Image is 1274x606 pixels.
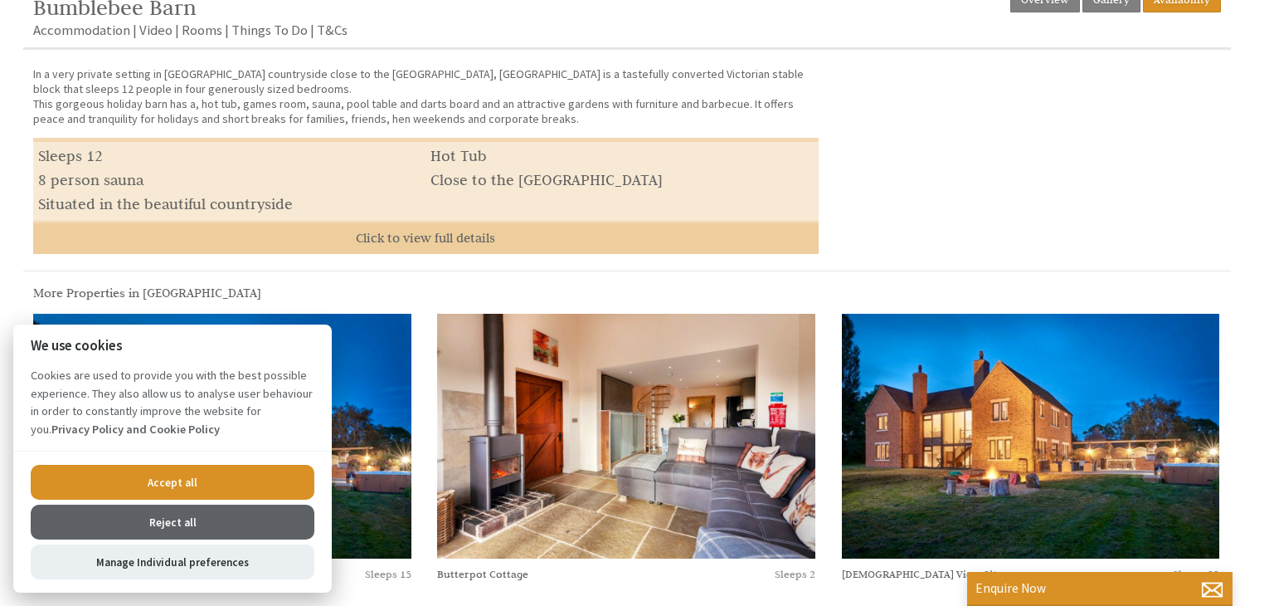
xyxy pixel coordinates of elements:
p: Enquire Now [975,580,1224,596]
a: Things To Do [231,21,308,39]
a: [DEMOGRAPHIC_DATA] View Site [842,567,1003,580]
p: Cookies are used to provide you with the best possible experience. They also allow us to analyse ... [13,367,332,451]
li: Close to the [GEOGRAPHIC_DATA] [425,168,818,192]
img: An image of 'Church View Site', Derbyshire [842,314,1220,558]
button: Manage Individual preferences [31,545,314,579]
a: Accommodation [33,21,130,39]
span: Sleeps 32 [1173,567,1219,580]
img: An image of 'Butterpot Cottage', Derbyshire [437,314,815,558]
a: T&Cs [317,21,348,39]
button: Reject all [31,505,314,540]
a: Rooms [182,21,222,39]
h2: We use cookies [13,338,332,354]
button: Accept all [31,465,314,500]
a: Click to view full details [33,221,819,254]
li: 8 person sauna [33,168,425,192]
li: Sleeps 12 [33,144,425,168]
a: Butterpot Cottage [437,567,528,580]
a: More Properties in [GEOGRAPHIC_DATA] [33,285,261,301]
a: Video [139,21,173,39]
span: Sleeps 2 [775,567,815,580]
img: An image of 'Church View Retreat', Derbyshire [33,314,411,558]
a: Privacy Policy and Cookie Policy [51,422,220,437]
li: Situated in the beautiful countryside [33,192,425,216]
li: Hot Tub [425,144,818,168]
span: Sleeps 15 [365,567,411,580]
p: In a very private setting in [GEOGRAPHIC_DATA] countryside close to the [GEOGRAPHIC_DATA], [GEOGR... [33,66,819,126]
